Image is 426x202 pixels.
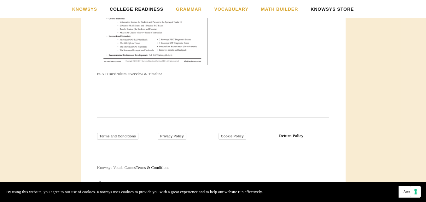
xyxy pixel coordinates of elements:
[279,133,303,138] a: Return Policy
[399,186,420,198] button: Accept
[403,190,415,194] span: Accept
[136,165,169,170] a: Terms & Conditions
[97,133,138,140] a: Terms and Conditions
[219,133,246,140] a: Cookie Policy
[97,164,329,171] p: Knowsys Vocab Games
[97,72,162,76] strong: PSAT Curriculum Overview & Timeline
[158,133,186,140] a: Privacy Policy
[410,186,421,197] button: Your consent preferences for tracking technologies
[6,188,263,195] p: By using this website, you agree to our use of cookies. Knowsys uses cookies to provide you with ...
